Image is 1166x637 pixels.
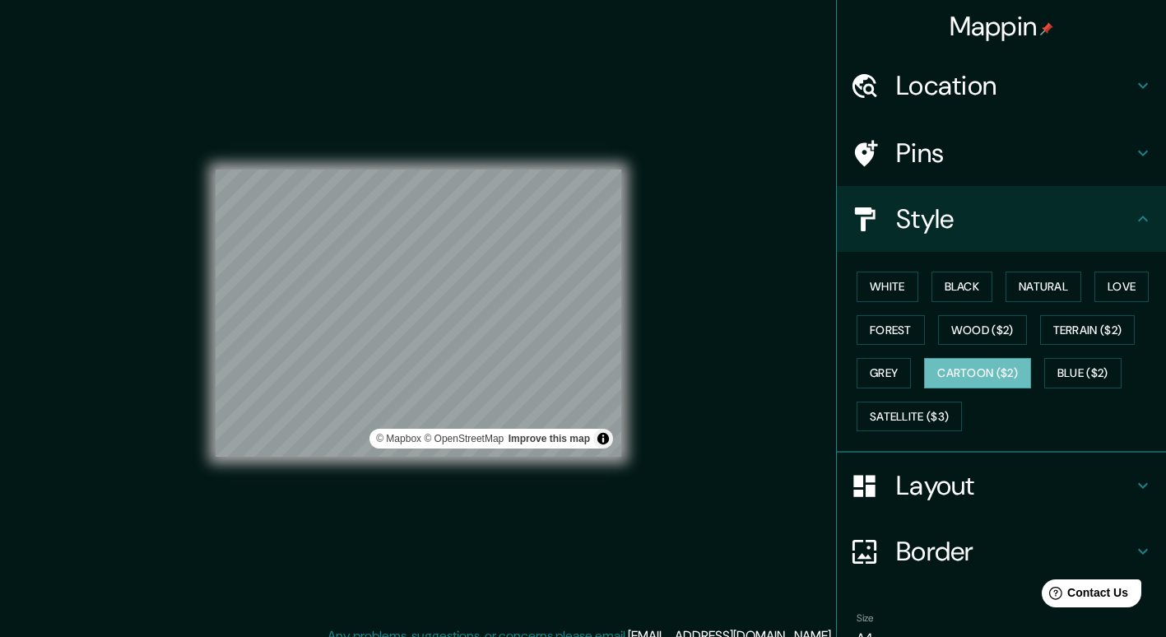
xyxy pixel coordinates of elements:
div: Pins [837,120,1166,186]
button: Forest [857,315,925,346]
h4: Border [896,535,1133,568]
h4: Style [896,202,1133,235]
button: Satellite ($3) [857,402,962,432]
h4: Location [896,69,1133,102]
button: Blue ($2) [1044,358,1122,388]
button: Natural [1006,272,1081,302]
h4: Layout [896,469,1133,502]
h4: Mappin [950,10,1054,43]
div: Layout [837,453,1166,518]
button: Cartoon ($2) [924,358,1031,388]
button: Terrain ($2) [1040,315,1136,346]
iframe: Help widget launcher [1020,573,1148,619]
img: pin-icon.png [1040,22,1053,35]
a: Map feedback [509,433,590,444]
div: Border [837,518,1166,584]
label: Size [857,611,874,625]
div: Location [837,53,1166,119]
h4: Pins [896,137,1133,170]
a: Mapbox [376,433,421,444]
div: Style [837,186,1166,252]
button: Love [1094,272,1149,302]
button: Wood ($2) [938,315,1027,346]
button: Grey [857,358,911,388]
button: Black [931,272,993,302]
canvas: Map [216,170,621,457]
button: Toggle attribution [593,429,613,449]
a: OpenStreetMap [424,433,504,444]
button: White [857,272,918,302]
